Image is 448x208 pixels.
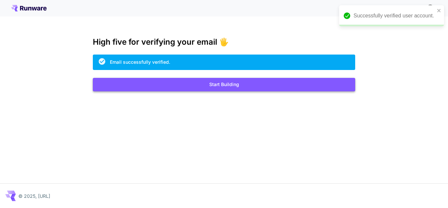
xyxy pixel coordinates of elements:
div: Email successfully verified. [110,58,170,65]
iframe: Chat Widget [415,176,448,208]
button: close [437,8,441,13]
h3: High five for verifying your email 🖐️ [93,37,355,47]
div: Successfully verified user account. [354,12,435,20]
p: © 2025, [URL] [18,193,50,199]
button: In order to qualify for free credit, you need to sign up with a business email address and click ... [424,1,437,14]
button: Start Building [93,78,355,91]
